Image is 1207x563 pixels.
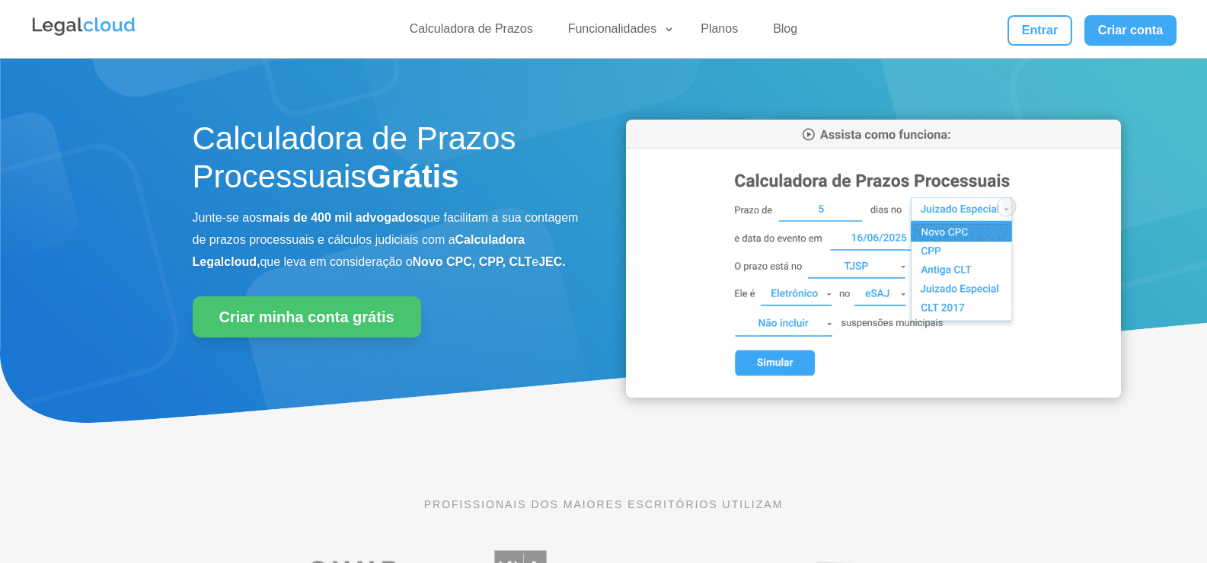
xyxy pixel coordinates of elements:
[30,27,137,40] a: Logo da Legalcloud
[626,120,1121,398] img: Calculadora de Prazos Processuais da Legalcloud
[193,496,1015,513] p: PROFISSIONAIS DOS MAIORES ESCRITÓRIOS UTILIZAM
[193,233,525,268] b: Calculadora Legalcloud,
[193,120,581,204] h1: Calculadora de Prazos Processuais
[366,158,458,194] strong: Grátis
[559,21,675,43] a: Funcionalidades
[764,21,806,43] a: Blog
[538,255,566,268] b: JEC.
[413,255,532,268] b: Novo CPC, CPP, CLT
[691,21,747,43] a: Planos
[193,296,421,337] a: Criar minha conta grátis
[1084,15,1177,46] a: Criar conta
[626,387,1121,400] a: Calculadora de Prazos Processuais da Legalcloud
[401,21,542,43] a: Calculadora de Prazos
[262,211,420,224] b: mais de 400 mil advogados
[1007,15,1071,46] a: Entrar
[193,207,581,273] p: Junte-se aos que facilitam a sua contagem de prazos processuais e cálculos judiciais com a que le...
[30,15,137,38] img: Legalcloud Logo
